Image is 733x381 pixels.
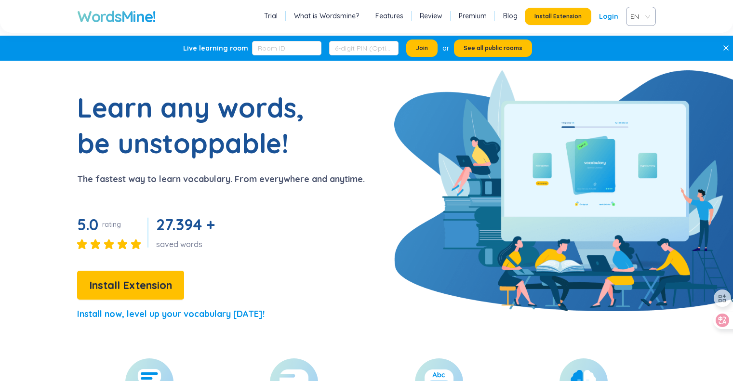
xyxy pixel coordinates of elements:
[454,39,532,57] button: See all public rooms
[156,215,214,234] span: 27.394 +
[406,39,438,57] button: Join
[252,41,321,55] input: Room ID
[442,43,449,53] div: or
[77,307,265,321] p: Install now, level up your vocabulary [DATE]!
[459,11,487,21] a: Premium
[77,215,98,234] span: 5.0
[77,90,318,161] h1: Learn any words, be unstoppable!
[525,8,591,25] button: Install Extension
[416,44,428,52] span: Join
[294,11,359,21] a: What is Wordsmine?
[77,271,184,300] button: Install Extension
[89,277,172,294] span: Install Extension
[77,172,365,186] p: The fastest way to learn vocabulary. From everywhere and anytime.
[77,7,156,26] a: WordsMine!
[183,43,248,53] div: Live learning room
[102,220,121,229] div: rating
[329,41,399,55] input: 6-digit PIN (Optional)
[630,9,648,24] span: VIE
[77,281,184,291] a: Install Extension
[599,8,618,25] a: Login
[264,11,278,21] a: Trial
[375,11,403,21] a: Features
[464,44,522,52] span: See all public rooms
[156,239,218,250] div: saved words
[420,11,442,21] a: Review
[503,11,518,21] a: Blog
[534,13,582,20] span: Install Extension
